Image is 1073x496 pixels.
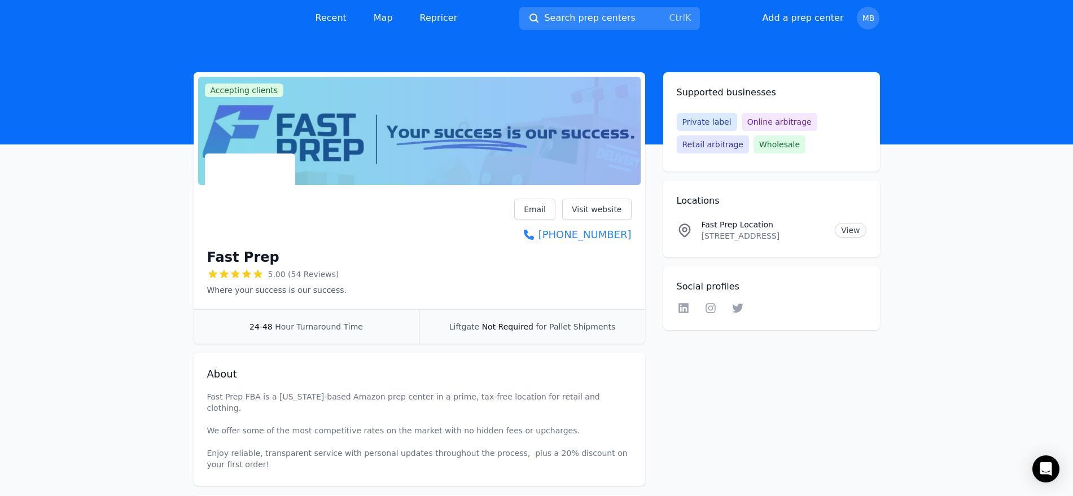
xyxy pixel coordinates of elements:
[742,113,817,131] span: Online arbitrage
[205,84,284,97] span: Accepting clients
[207,284,347,296] p: Where your success is our success.
[249,322,273,331] span: 24-48
[1032,455,1059,482] div: Open Intercom Messenger
[194,10,284,26] img: PrepCenter
[207,391,632,470] p: Fast Prep FBA is a [US_STATE]-based Amazon prep center in a prime, tax-free location for retail a...
[482,322,533,331] span: Not Required
[763,11,844,25] button: Add a prep center
[677,194,866,208] h2: Locations
[514,227,631,243] a: [PHONE_NUMBER]
[536,322,615,331] span: for Pallet Shipments
[562,199,632,220] a: Visit website
[544,11,635,25] span: Search prep centers
[514,199,555,220] a: Email
[207,248,279,266] h1: Fast Prep
[702,230,826,242] p: [STREET_ADDRESS]
[669,12,685,23] kbd: Ctrl
[268,269,339,280] span: 5.00 (54 Reviews)
[754,135,805,153] span: Wholesale
[677,113,737,131] span: Private label
[862,14,875,22] span: MB
[519,7,700,30] button: Search prep centersCtrlK
[857,7,879,29] button: MB
[677,135,749,153] span: Retail arbitrage
[677,280,866,293] h2: Social profiles
[685,12,691,23] kbd: K
[449,322,479,331] span: Liftgate
[207,156,293,242] img: Fast Prep
[275,322,363,331] span: Hour Turnaround Time
[306,7,356,29] a: Recent
[365,7,402,29] a: Map
[677,86,866,99] h2: Supported businesses
[835,223,866,238] a: View
[702,219,826,230] p: Fast Prep Location
[411,7,467,29] a: Repricer
[207,366,632,382] h2: About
